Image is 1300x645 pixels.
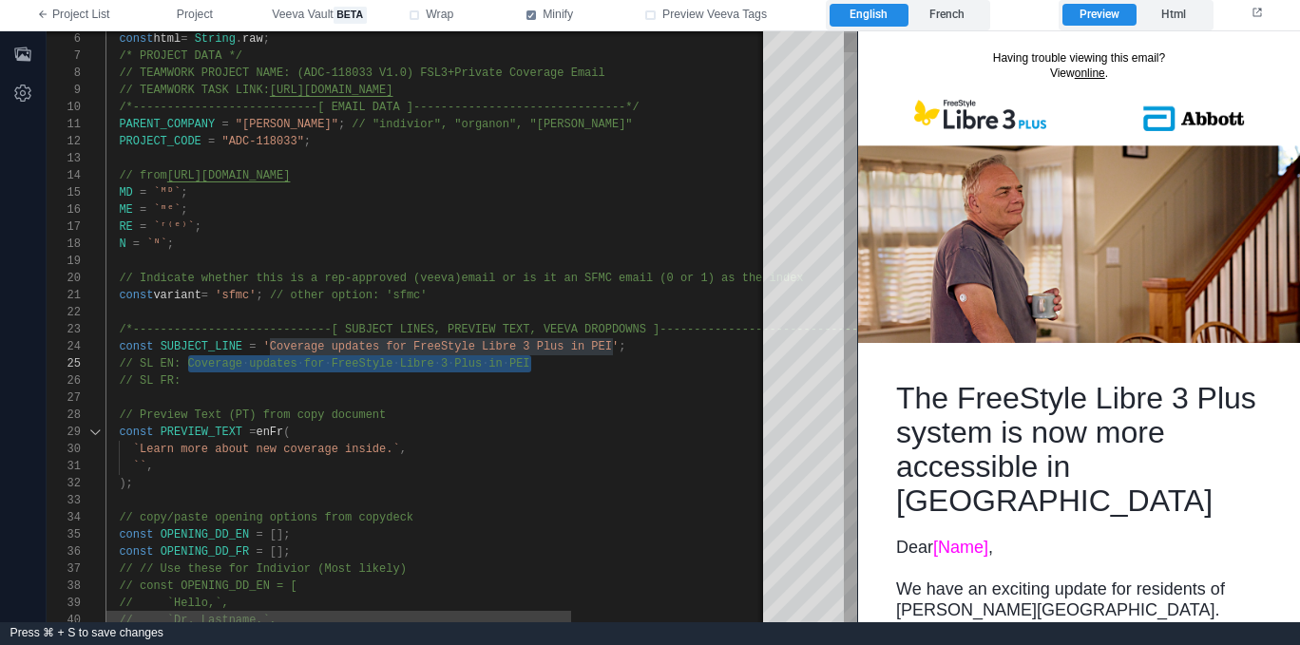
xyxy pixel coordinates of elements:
[221,118,228,131] span: =
[270,84,393,97] span: [URL][DOMAIN_NAME]
[448,357,454,370] span: ·
[400,357,434,370] span: Libre
[304,357,325,370] span: for
[221,135,303,148] span: "ADC-118033"
[908,4,986,27] label: French
[181,203,187,217] span: ;
[256,289,262,302] span: ;
[133,237,140,251] span: =
[488,357,502,370] span: in
[146,460,153,473] span: ,
[47,304,81,321] div: 22
[454,357,482,370] span: Plus
[119,49,242,63] span: /* PROJECT DATA */
[324,357,331,370] span: ·
[1062,4,1136,27] label: Preview
[119,186,132,199] span: MD
[119,579,296,593] span: // const OPENING_DD_EN = [
[119,323,461,336] span: /*-----------------------------[ SUBJECT LINES, PR
[47,424,81,441] div: 29
[256,426,283,439] span: enFr
[140,203,146,217] span: =
[352,118,632,131] span: // "indivior", "organon", "[PERSON_NAME]"
[119,477,132,490] span: );
[509,357,530,370] span: PEI
[454,66,604,80] span: Private Coverage Email
[47,99,81,116] div: 10
[119,374,181,388] span: // SL FR:
[153,32,181,46] span: html
[47,218,81,236] div: 17
[334,7,367,24] span: beta
[47,201,81,218] div: 16
[119,135,201,148] span: PROJECT_CODE
[195,32,236,46] span: String
[47,595,81,612] div: 39
[119,32,153,46] span: const
[47,355,81,372] div: 25
[181,186,187,199] span: ;
[605,340,619,353] span: I'
[119,340,153,353] span: const
[133,443,400,456] span: `Learn more about new coverage inside.`
[461,323,803,336] span: EVIEW TEXT, VEEVA DROPDOWNS ]---------------------
[195,220,201,234] span: ;
[47,338,81,355] div: 24
[242,32,263,46] span: raw
[47,270,81,287] div: 20
[461,272,796,285] span: email or is it an SFMC email (0 or 1) as the inde
[270,528,291,541] span: [];
[338,118,345,131] span: ;
[153,186,181,199] span: `ᴹᴰ`
[47,116,81,133] div: 11
[47,65,81,82] div: 8
[153,220,194,234] span: `ʳ⁽ᵉ⁾`
[47,82,81,99] div: 9
[119,203,132,217] span: ME
[47,560,81,578] div: 37
[482,357,488,370] span: ·
[47,492,81,509] div: 33
[47,509,81,526] div: 34
[400,443,407,456] span: ,
[236,32,242,46] span: .
[249,357,296,370] span: updates
[263,340,605,353] span: 'Coverage updates for FreeStyle Libre 3 Plus in PE
[119,528,153,541] span: const
[75,506,130,525] span: [Name]
[119,545,153,559] span: const
[119,220,132,234] span: RE
[662,7,767,24] span: Preview Veeva Tags
[297,357,304,370] span: ·
[47,236,81,253] div: 18
[47,578,81,595] div: 38
[119,66,454,80] span: // TEAMWORK PROJECT NAME: (ADC-118033 V1.0) FSL3+
[119,118,215,131] span: PARENT_COMPANY
[161,528,250,541] span: OPENING_DD_EN
[181,32,187,46] span: =
[47,133,81,150] div: 12
[47,526,81,543] div: 35
[47,458,81,475] div: 31
[146,237,167,251] span: `ᴺ`
[332,357,393,370] span: FreeStyle
[249,340,256,353] span: =
[249,426,256,439] span: =
[461,101,639,114] span: ------------------------*/
[161,545,250,559] span: OPENING_DD_FR
[426,7,453,24] span: Wrap
[47,253,81,270] div: 19
[133,460,146,473] span: ``
[221,59,443,114] img: Abbott
[858,31,1300,622] iframe: preview
[256,545,262,559] span: =
[167,169,291,182] span: [URL][DOMAIN_NAME]
[47,389,81,407] div: 27
[153,289,201,302] span: variant
[47,287,81,304] div: 21
[201,289,208,302] span: =
[119,562,406,576] span: // // Use these for Indivior (Most likely)
[263,32,270,46] span: ;
[434,357,441,370] span: ·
